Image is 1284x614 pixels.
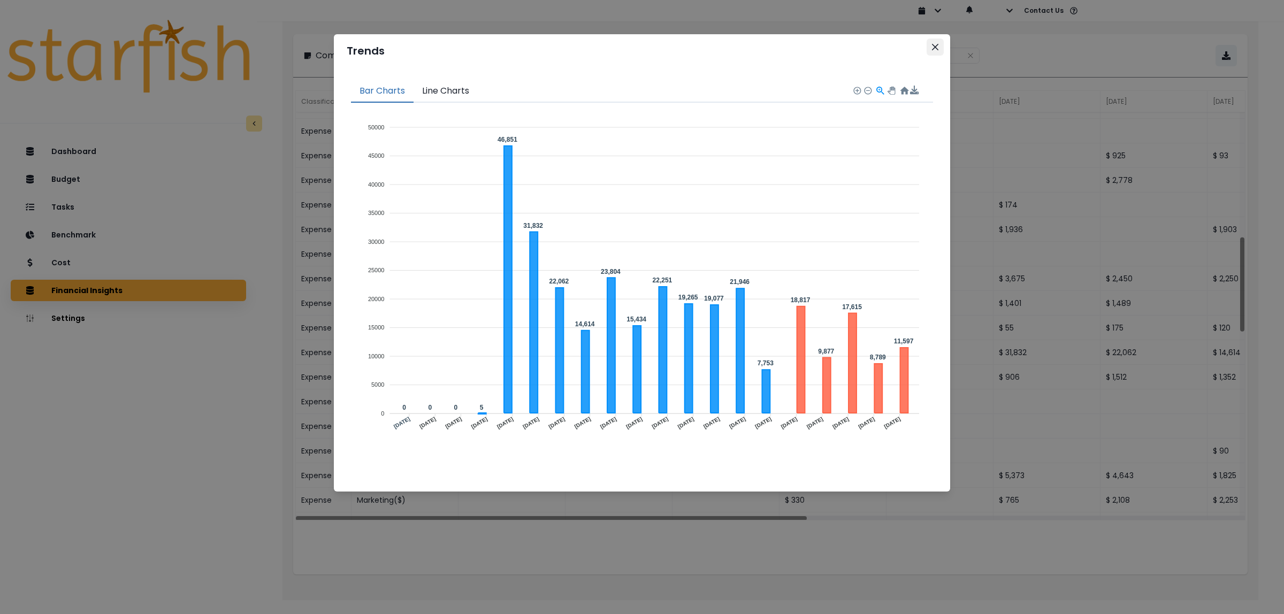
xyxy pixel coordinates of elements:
tspan: [DATE] [651,416,669,429]
tspan: [DATE] [625,416,643,429]
tspan: [DATE] [780,416,798,429]
tspan: 5000 [371,381,384,388]
tspan: [DATE] [857,416,875,429]
tspan: [DATE] [496,416,514,429]
tspan: [DATE] [677,416,695,429]
tspan: [DATE] [470,416,488,429]
tspan: [DATE] [418,416,437,429]
tspan: [DATE] [548,416,566,429]
tspan: [DATE] [393,416,411,429]
div: Reset Zoom [899,86,908,95]
tspan: 0 [381,410,384,417]
tspan: 35000 [368,210,385,216]
tspan: 15000 [368,324,385,331]
tspan: 30000 [368,239,385,245]
tspan: [DATE] [574,416,592,429]
tspan: [DATE] [806,416,824,429]
tspan: 50000 [368,124,385,131]
header: Trends [334,34,950,67]
tspan: [DATE] [702,416,721,429]
tspan: [DATE] [831,416,850,429]
button: Line Charts [414,80,478,103]
tspan: 25000 [368,267,385,273]
tspan: [DATE] [599,416,617,429]
tspan: [DATE] [444,416,462,429]
button: Bar Charts [351,80,414,103]
tspan: [DATE] [728,416,746,429]
div: Zoom Out [863,86,871,94]
tspan: [DATE] [754,416,772,429]
tspan: [DATE] [522,416,540,429]
div: Panning [888,87,894,93]
button: Close [927,39,944,56]
tspan: [DATE] [883,416,901,429]
div: Zoom In [853,86,860,94]
div: Selection Zoom [875,86,884,95]
tspan: 45000 [368,152,385,159]
tspan: 10000 [368,353,385,359]
tspan: 20000 [368,296,385,302]
tspan: 40000 [368,181,385,188]
div: Menu [910,86,919,95]
img: download-solid.76f27b67513bc6e4b1a02da61d3a2511.svg [910,86,919,95]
